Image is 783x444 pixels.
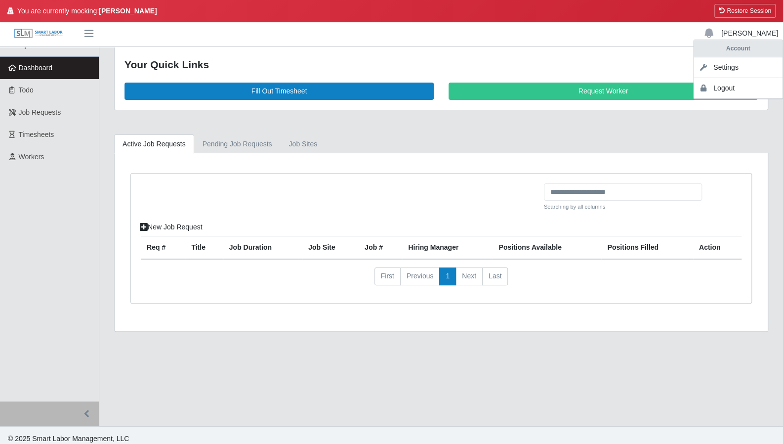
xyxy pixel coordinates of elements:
[302,236,359,260] th: job site
[99,7,157,15] strong: [PERSON_NAME]
[721,28,778,39] a: [PERSON_NAME]
[114,134,194,154] a: Active Job Requests
[359,236,402,260] th: Job #
[544,203,702,211] small: Searching by all columns
[493,236,601,260] th: Positions Available
[694,78,783,99] a: Logout
[19,108,61,116] span: Job Requests
[694,57,783,78] a: Settings
[124,57,758,73] div: Your Quick Links
[726,45,750,52] strong: Account
[19,64,53,72] span: Dashboard
[402,236,493,260] th: Hiring Manager
[141,267,742,293] nav: pagination
[19,86,34,94] span: Todo
[185,236,223,260] th: Title
[449,83,758,100] a: Request Worker
[281,134,326,154] a: job sites
[124,83,434,100] a: Fill Out Timesheet
[133,219,209,236] a: New Job Request
[439,267,456,285] a: 1
[14,28,63,39] img: SLM Logo
[223,236,302,260] th: Job Duration
[8,435,129,443] span: © 2025 Smart Labor Management, LLC
[693,236,742,260] th: Action
[194,134,281,154] a: Pending Job Requests
[141,236,185,260] th: Req #
[19,153,44,161] span: Workers
[17,6,157,16] span: You are currently mocking:
[714,4,776,18] button: Restore Session
[19,131,54,138] span: Timesheets
[601,236,693,260] th: Positions Filled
